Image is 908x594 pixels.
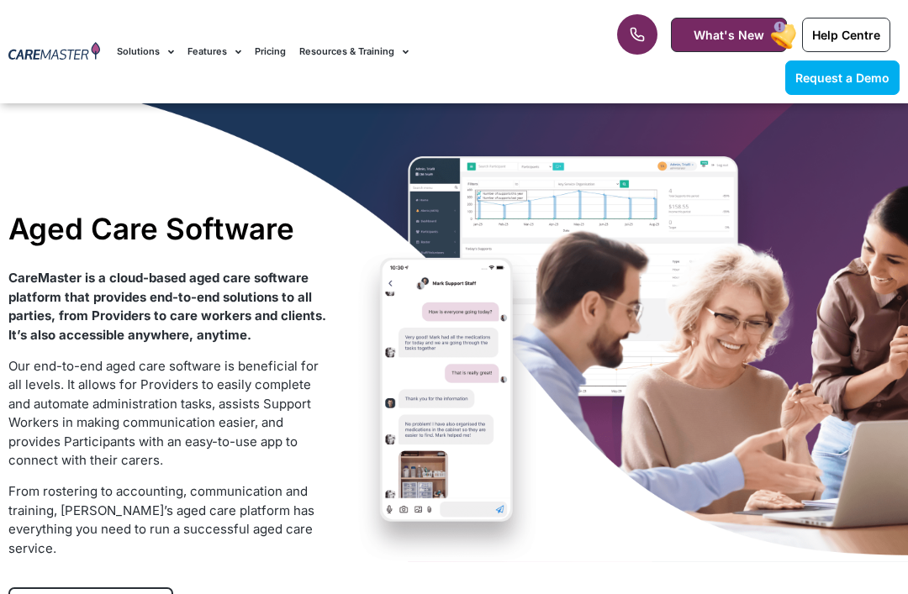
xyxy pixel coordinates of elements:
[785,60,900,95] a: Request a Demo
[812,28,880,42] span: Help Centre
[802,18,890,52] a: Help Centre
[8,270,326,343] strong: CareMaster is a cloud-based aged care software platform that provides end-to-end solutions to all...
[187,24,241,80] a: Features
[8,42,100,62] img: CareMaster Logo
[694,28,764,42] span: What's New
[117,24,174,80] a: Solutions
[255,24,286,80] a: Pricing
[671,18,787,52] a: What's New
[299,24,409,80] a: Resources & Training
[795,71,890,85] span: Request a Demo
[8,483,314,556] span: From rostering to accounting, communication and training, [PERSON_NAME]’s aged care platform has ...
[8,211,328,246] h1: Aged Care Software
[8,358,319,469] span: Our end-to-end aged care software is beneficial for all levels. It allows for Providers to easily...
[117,24,578,80] nav: Menu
